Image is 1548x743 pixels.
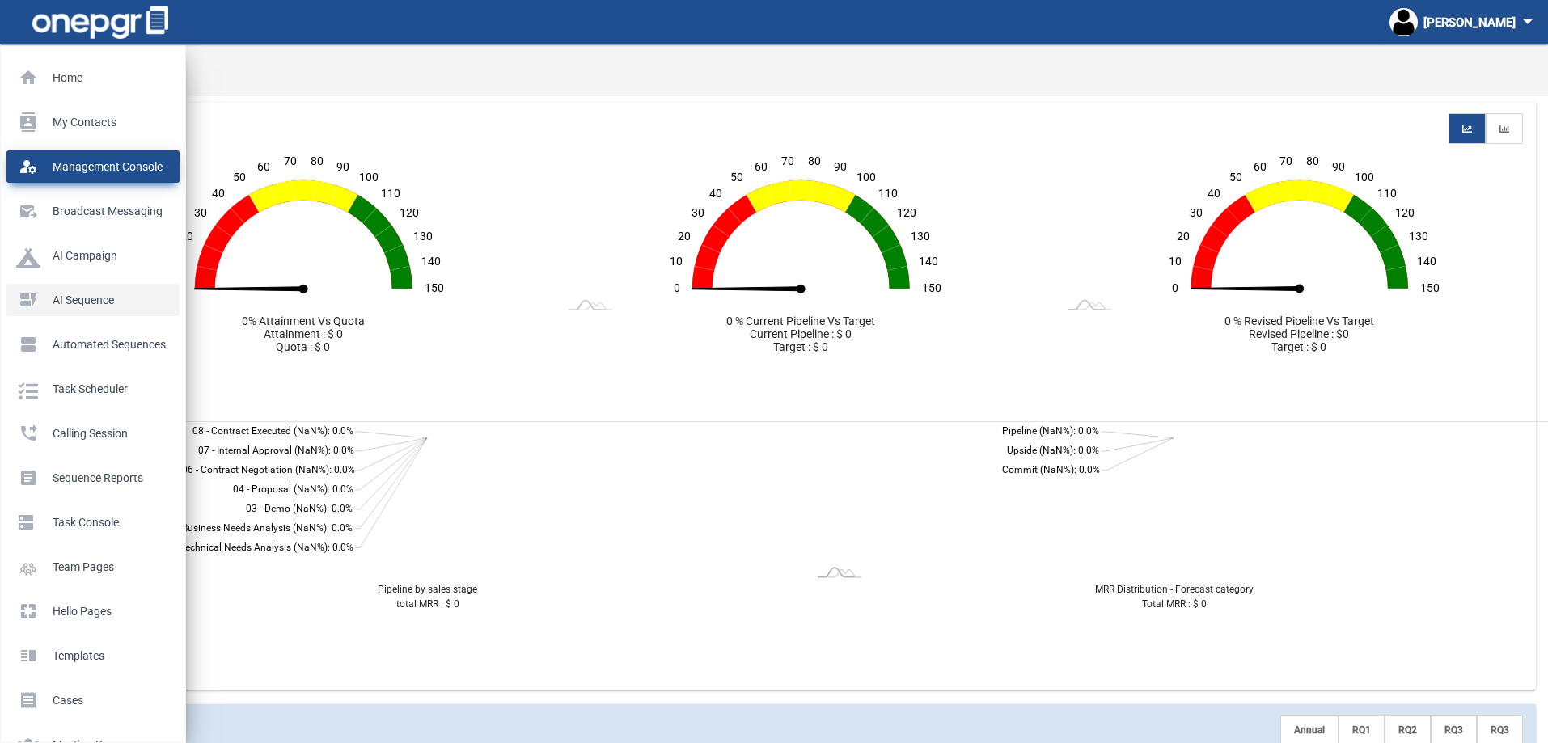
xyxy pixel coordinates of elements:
tspan: 120 [1395,207,1415,220]
a: vertical_splitTemplates [6,640,180,672]
tspan: 80 [1306,154,1319,167]
tspan: 100 [359,171,379,184]
p: Calling Session [16,421,163,445]
tspan: 50 [233,171,246,184]
tspan: 30 [194,207,207,220]
p: Hello Pages [16,599,163,623]
p: Team Pages [16,555,163,579]
tspan: 50 [1229,171,1242,184]
p: Pipeline by sales stage total MRR : $ 0 [66,582,789,611]
a: homeHome [6,61,180,94]
tspan: 150 [1420,281,1440,294]
tspan: 100 [1355,171,1374,184]
tspan: 50 [731,171,744,184]
p: My Contacts [16,110,163,134]
p: Cases [16,688,163,712]
p: MRR Distribution - Forecast category Total MRR : $ 0 [814,582,1537,611]
tspan: Commit (NaN%): 0.0% [1003,464,1101,475]
mat-toolbar: Management Console [54,44,1548,96]
tspan: 0 [1172,281,1178,294]
tspan: 60 [1254,160,1267,173]
a: dns_roundedTask Console [6,506,180,538]
tspan: 80 [808,154,821,167]
tspan: 20 [1177,230,1190,243]
a: AI Campaign [6,239,180,272]
tspan: 110 [1377,187,1397,200]
tspan: 90 [336,160,349,173]
tspan: 06 - Contract Negotiation (NaN%): 0.0% [183,464,356,475]
tspan: 100 [856,171,876,184]
tspan: 40 [1208,187,1220,200]
tspan: 130 [911,230,930,243]
tspan: 30 [692,207,704,220]
tspan: 140 [421,255,441,268]
img: one-pgr-logo-white.svg [32,6,168,39]
tspan: 07 - Internal Approval (NaN%): 0.0% [199,445,355,456]
a: dynamic_formAI Sequence [6,284,180,316]
a: Task Scheduler [6,373,180,405]
p: 0% Attainment Vs Quota Attainment : $ 0 Quota : $ 0 [66,315,540,353]
a: pagesHello Pages [6,595,180,627]
tspan: 120 [400,207,419,220]
tspan: 150 [424,281,443,294]
tspan: 30 [1190,207,1203,220]
tspan: 08 - Contract Executed (NaN%): 0.0% [193,425,354,437]
p: Sequence Reports [16,466,163,490]
tspan: 130 [412,230,432,243]
tspan: 90 [1332,160,1345,173]
p: 0 % Revised Pipeline Vs Target Revised Pipeline : $0 Target : $ 0 [1062,315,1536,353]
a: outgoing_mailBroadcast messaging [6,195,180,227]
tspan: 130 [1409,230,1428,243]
tspan: 140 [919,255,938,268]
p: Management Console [16,154,163,179]
a: articleSequence Reports [6,462,180,494]
p: Task Scheduler [16,377,163,401]
tspan: 40 [212,187,225,200]
p: AI Sequence [16,288,163,312]
p: Broadcast messaging [16,199,163,223]
tspan: 140 [1417,255,1436,268]
tspan: 20 [679,230,692,243]
tspan: 0 [674,281,680,294]
a: receiptCases [6,684,180,716]
tspan: 120 [897,207,916,220]
a: phone_forwardedCalling Session [6,417,180,450]
tspan: 70 [284,154,297,167]
p: 0 % Current Pipeline Vs Target Current Pipeline : $ 0 Target : $ 0 [565,315,1038,353]
tspan: 03 - Demo (NaN%): 0.0% [247,503,353,514]
tspan: 90 [834,160,847,173]
a: view_agendaAutomated Sequences [6,328,180,361]
tspan: 02 - Business Needs Analysis (NaN%): 0.0% [164,522,353,534]
tspan: 70 [781,154,794,167]
a: contactsMy Contacts [6,106,180,138]
p: AI Campaign [16,243,163,268]
tspan: Upside (NaN%): 0.0% [1008,445,1100,456]
p: Templates [16,644,163,668]
tspan: 20 [180,230,193,243]
tspan: 10 [1169,255,1182,268]
a: manage_accountsManagement Console [6,150,180,183]
tspan: 110 [878,187,898,200]
p: Task Console [16,510,163,534]
tspan: 10 [670,255,683,268]
tspan: 04 - Proposal (NaN%): 0.0% [234,483,354,495]
tspan: Pipeline (NaN%): 0.0% [1003,425,1100,437]
tspan: 110 [381,187,400,200]
img: profile.jpg [1389,8,1418,36]
p: Automated Sequences [16,332,163,357]
tspan: 80 [310,154,323,167]
a: Team Pages [6,551,180,583]
tspan: 60 [257,160,270,173]
tspan: 60 [755,160,768,173]
tspan: 150 [922,281,941,294]
mat-icon: arrow_drop_down [1516,9,1540,33]
p: Home [16,65,163,90]
tspan: 40 [709,187,722,200]
tspan: 01 - Technical Needs Analysis (NaN%): 0.0% [163,542,354,553]
mat-toolbar: Team Summary [66,103,1536,154]
tspan: 70 [1279,154,1292,167]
